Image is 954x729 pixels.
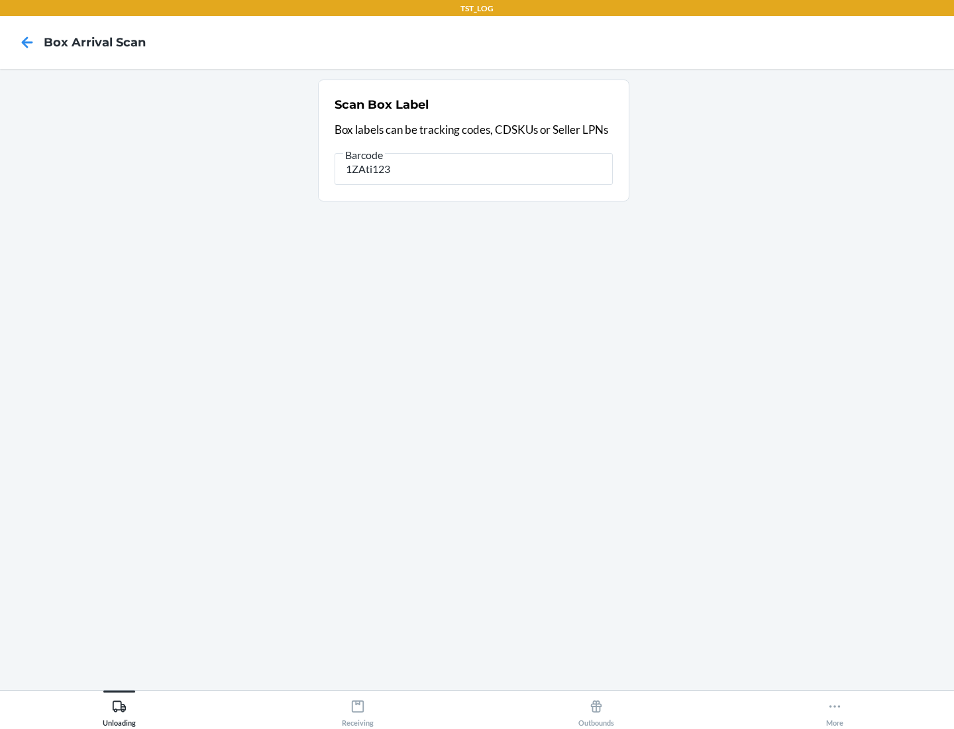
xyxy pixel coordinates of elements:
[335,121,613,139] p: Box labels can be tracking codes, CDSKUs or Seller LPNs
[578,694,614,727] div: Outbounds
[477,691,715,727] button: Outbounds
[335,96,429,113] h2: Scan Box Label
[460,3,494,15] p: TST_LOG
[238,691,477,727] button: Receiving
[342,694,374,727] div: Receiving
[343,148,385,162] span: Barcode
[826,694,843,727] div: More
[44,34,146,51] h4: Box Arrival Scan
[335,153,613,185] input: Barcode
[715,691,954,727] button: More
[103,694,136,727] div: Unloading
